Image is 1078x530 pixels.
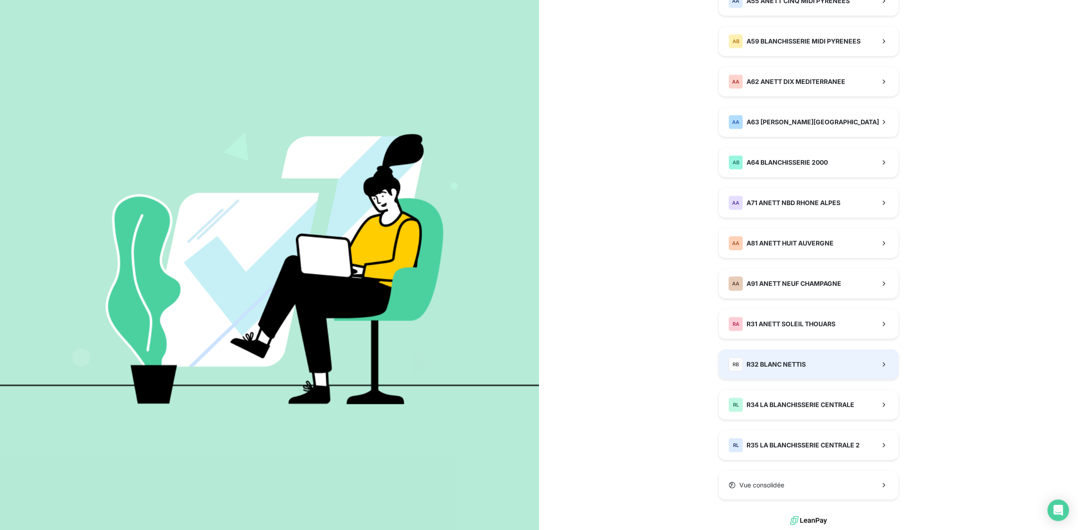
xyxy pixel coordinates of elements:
span: R34 LA BLANCHISSERIE CENTRALE [747,400,854,409]
span: R35 LA BLANCHISSERIE CENTRALE 2 [747,441,860,450]
span: A62 ANETT DIX MEDITERRANEE [747,77,845,86]
span: A63 [PERSON_NAME][GEOGRAPHIC_DATA] [747,118,879,127]
div: RA [729,317,743,331]
button: AAA81 ANETT HUIT AUVERGNE [719,228,898,258]
button: AAA91 ANETT NEUF CHAMPAGNE [719,269,898,298]
button: RLR35 LA BLANCHISSERIE CENTRALE 2 [719,430,898,460]
span: R31 ANETT SOLEIL THOUARS [747,320,835,329]
div: AB [729,34,743,48]
button: RLR34 LA BLANCHISSERIE CENTRALE [719,390,898,420]
button: RAR31 ANETT SOLEIL THOUARS [719,309,898,339]
div: RL [729,398,743,412]
div: AA [729,115,743,129]
div: RL [729,438,743,452]
button: ABA59 BLANCHISSERIE MIDI PYRENEES [719,26,898,56]
button: AAA71 ANETT NBD RHONE ALPES [719,188,898,218]
div: AA [729,276,743,291]
div: AA [729,196,743,210]
span: A64 BLANCHISSERIE 2000 [747,158,828,167]
div: AA [729,74,743,89]
span: A91 ANETT NEUF CHAMPAGNE [747,279,841,288]
span: A71 ANETT NBD RHONE ALPES [747,198,840,207]
button: ABA64 BLANCHISSERIE 2000 [719,148,898,177]
div: AA [729,236,743,250]
button: AAA63 [PERSON_NAME][GEOGRAPHIC_DATA] [719,107,898,137]
button: AAA62 ANETT DIX MEDITERRANEE [719,67,898,96]
span: Vue consolidée [739,481,784,490]
div: AB [729,155,743,170]
span: A59 BLANCHISSERIE MIDI PYRENEES [747,37,861,46]
img: logo [790,514,827,527]
span: R32 BLANC NETTIS [747,360,806,369]
div: Open Intercom Messenger [1047,499,1069,521]
button: RBR32 BLANC NETTIS [719,350,898,379]
div: RB [729,357,743,372]
span: A81 ANETT HUIT AUVERGNE [747,239,834,248]
button: Vue consolidée [719,471,898,499]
